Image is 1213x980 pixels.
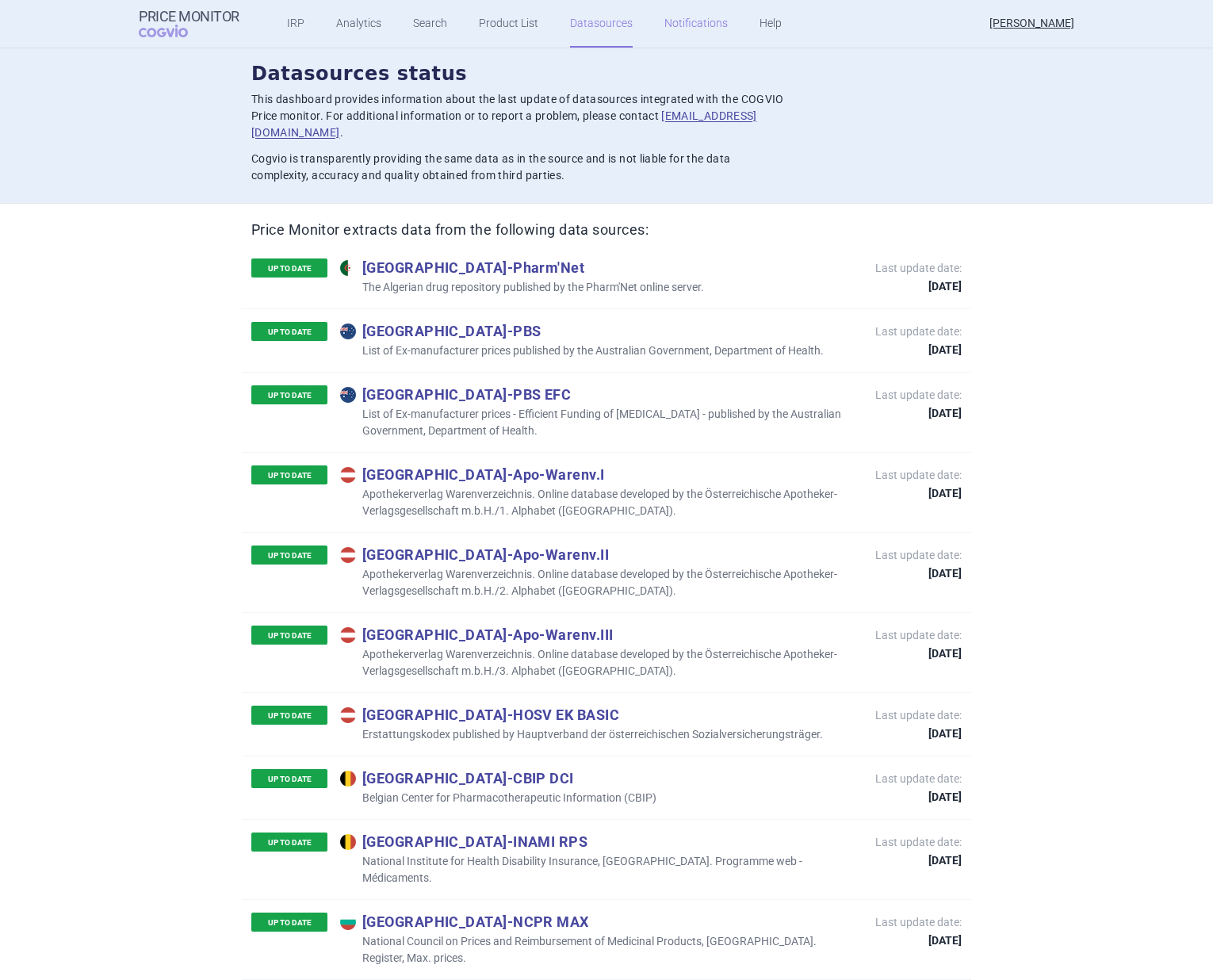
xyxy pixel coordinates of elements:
img: Austria [340,707,356,723]
p: [GEOGRAPHIC_DATA] - PBS [340,322,824,339]
p: Last update date: [875,387,962,419]
strong: [DATE] [875,408,962,419]
strong: Price Monitor [139,9,239,25]
p: Last update date: [875,260,962,292]
p: UP TO DATE [251,322,327,341]
p: [GEOGRAPHIC_DATA] - Apo-Warenv.III [340,626,859,643]
p: Apothekerverlag Warenverzeichnis. Online database developed by the Österreichische Apotheker-Verl... [340,646,859,679]
p: The Algerian drug repository published by the Pharm'Net online server. [340,279,704,296]
strong: [DATE] [875,855,962,866]
p: UP TO DATE [251,546,327,565]
p: [GEOGRAPHIC_DATA] - PBS EFC [340,385,859,403]
p: UP TO DATE [251,385,327,404]
img: Austria [340,627,356,643]
img: Australia [340,387,356,403]
p: Last update date: [875,707,962,739]
a: Price MonitorCOGVIO [139,9,239,39]
p: List of Ex-manufacturer prices - Efficient Funding of [MEDICAL_DATA] - published by the Australia... [340,406,859,439]
p: UP TO DATE [251,706,327,725]
p: Last update date: [875,834,962,866]
p: UP TO DATE [251,769,327,788]
p: UP TO DATE [251,465,327,484]
img: Belgium [340,834,356,850]
p: National Institute for Health Disability Insurance, [GEOGRAPHIC_DATA]. Programme web - Médicaments. [340,853,859,886]
p: Last update date: [875,627,962,659]
strong: [DATE] [875,488,962,499]
p: [GEOGRAPHIC_DATA] - INAMI RPS [340,833,859,850]
p: [GEOGRAPHIC_DATA] - Apo-Warenv.II [340,546,859,563]
p: [GEOGRAPHIC_DATA] - Pharm'Net [340,258,704,276]
p: UP TO DATE [251,833,327,852]
p: Last update date: [875,323,962,355]
p: Last update date: [875,771,962,802]
p: This dashboard provides information about the last update of datasources integrated with the COGV... [251,91,784,141]
p: Belgian Center for Pharmacotherapeutic Information (CBIP) [340,790,656,806]
p: Last update date: [875,467,962,499]
p: Apothekerverlag Warenverzeichnis. Online database developed by the Österreichische Apotheker-Verl... [340,486,859,519]
img: Bulgaria [340,914,356,930]
img: Austria [340,467,356,483]
p: Cogvio is transparently providing the same data as in the source and is not liable for the data c... [251,151,784,184]
strong: [DATE] [875,791,962,802]
p: [GEOGRAPHIC_DATA] - NCPR MAX [340,913,859,930]
p: [GEOGRAPHIC_DATA] - Apo-Warenv.I [340,465,859,483]
p: UP TO DATE [251,626,327,645]
img: Algeria [340,260,356,276]
img: Belgium [340,771,356,787]
strong: [DATE] [875,935,962,946]
p: Last update date: [875,547,962,579]
p: [GEOGRAPHIC_DATA] - HOSV EK BASIC [340,706,823,723]
h2: Price Monitor extracts data from the following data sources: [251,220,962,239]
strong: [DATE] [875,728,962,739]
p: Apothekerverlag Warenverzeichnis. Online database developed by the Österreichische Apotheker-Verl... [340,566,859,599]
strong: [DATE] [875,344,962,355]
p: National Council on Prices and Reimbursement of Medicinal Products, [GEOGRAPHIC_DATA]. Register, ... [340,933,859,967]
a: [EMAIL_ADDRESS][DOMAIN_NAME] [251,109,757,139]
h2: Datasources status [251,61,962,88]
p: List of Ex-manufacturer prices published by the Australian Government, Department of Health. [340,343,824,359]
img: Australia [340,323,356,339]
strong: [DATE] [875,281,962,292]
p: Erstattungskodex published by Hauptverband der österreichischen Sozialversicherungsträger. [340,726,823,743]
strong: [DATE] [875,568,962,579]
span: COGVIO [139,25,210,37]
p: [GEOGRAPHIC_DATA] - CBIP DCI [340,769,656,787]
img: Austria [340,547,356,563]
p: Last update date: [875,914,962,946]
p: UP TO DATE [251,913,327,932]
p: UP TO DATE [251,258,327,278]
strong: [DATE] [875,648,962,659]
